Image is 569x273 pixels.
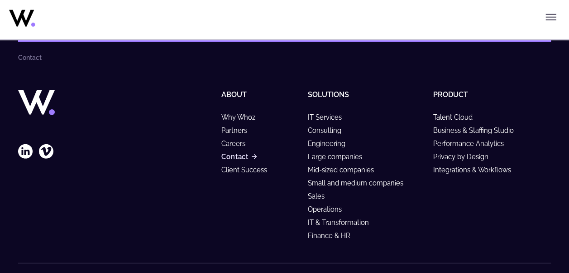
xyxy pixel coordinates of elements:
[221,127,255,134] a: Partners
[18,54,551,61] nav: Breadcrumbs
[308,166,382,174] a: Mid-sized companies
[542,8,560,26] button: Toggle menu
[433,90,468,99] a: Product
[308,219,377,226] a: IT & Transformation
[433,166,519,174] a: Integrations & Workflows
[221,153,257,161] a: Contact
[221,90,301,99] h5: About
[308,90,426,99] h5: Solutions
[308,192,333,200] a: Sales
[433,140,512,147] a: Performance Analytics
[433,127,521,134] a: Business & Staffing Studio
[308,113,350,121] a: IT Services
[433,153,496,161] a: Privacy by Design
[509,213,556,260] iframe: Chatbot
[308,232,359,239] a: Finance & HR
[308,140,354,147] a: Engineering
[308,205,350,213] a: Operations
[221,166,275,174] a: Client Success
[433,113,480,121] a: Talent Cloud
[308,127,349,134] a: Consulting
[221,140,253,147] a: Careers
[308,153,370,161] a: Large companies
[18,54,42,61] li: Contact
[221,113,263,121] a: Why Whoz
[308,179,411,187] a: Small and medium companies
